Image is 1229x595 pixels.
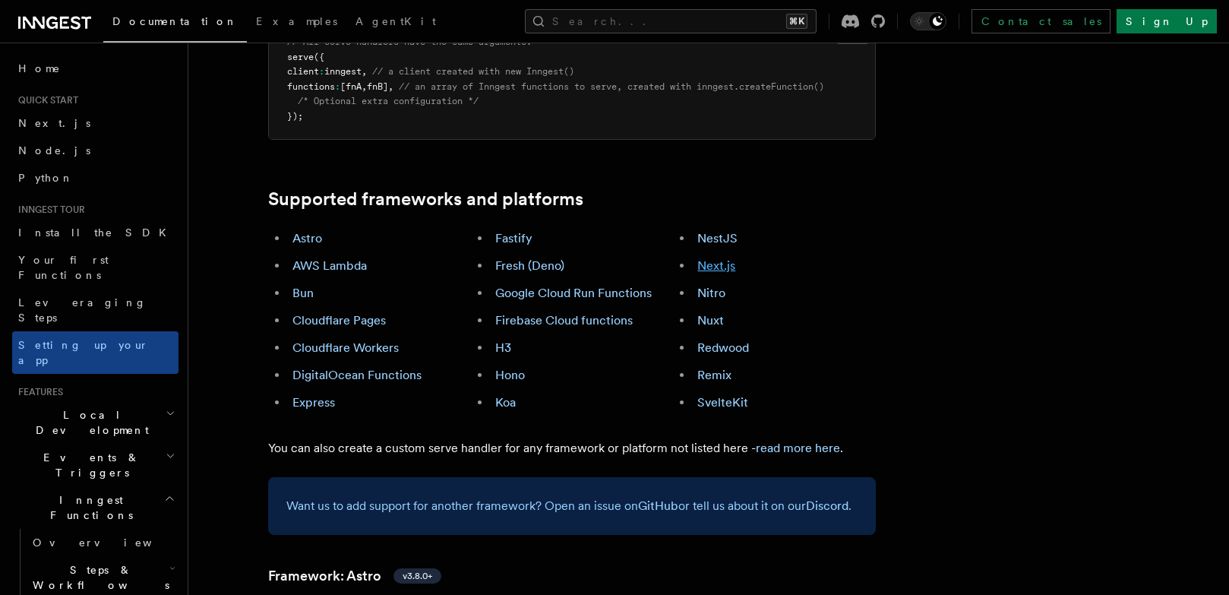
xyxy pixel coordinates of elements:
[12,450,166,480] span: Events & Triggers
[287,111,303,122] span: });
[12,486,179,529] button: Inngest Functions
[27,562,169,593] span: Steps & Workflows
[12,55,179,82] a: Home
[292,395,335,410] a: Express
[268,188,583,210] a: Supported frameworks and platforms
[103,5,247,43] a: Documentation
[319,66,324,77] span: :
[12,204,85,216] span: Inngest tour
[910,12,946,30] button: Toggle dark mode
[495,340,511,355] a: H3
[335,81,340,92] span: :
[12,407,166,438] span: Local Development
[18,61,61,76] span: Home
[495,286,652,300] a: Google Cloud Run Functions
[292,258,367,273] a: AWS Lambda
[256,15,337,27] span: Examples
[12,219,179,246] a: Install the SDK
[247,5,346,41] a: Examples
[697,286,725,300] a: Nitro
[697,313,724,328] a: Nuxt
[314,52,324,62] span: ({
[12,331,179,374] a: Setting up your app
[18,254,109,281] span: Your first Functions
[495,231,532,245] a: Fastify
[18,296,147,324] span: Leveraging Steps
[786,14,807,29] kbd: ⌘K
[697,340,749,355] a: Redwood
[697,231,738,245] a: NestJS
[324,66,362,77] span: inngest
[697,258,735,273] a: Next.js
[18,172,74,184] span: Python
[33,536,189,549] span: Overview
[362,66,367,77] span: ,
[12,137,179,164] a: Node.js
[697,395,748,410] a: SvelteKit
[18,339,149,366] span: Setting up your app
[355,15,436,27] span: AgentKit
[388,81,393,92] span: ,
[525,9,817,33] button: Search...⌘K
[495,368,525,382] a: Hono
[27,529,179,556] a: Overview
[403,570,432,582] span: v3.8.0+
[287,66,319,77] span: client
[12,289,179,331] a: Leveraging Steps
[268,438,876,459] p: You can also create a custom serve handler for any framework or platform not listed here - .
[495,313,633,328] a: Firebase Cloud functions
[112,15,238,27] span: Documentation
[12,492,164,523] span: Inngest Functions
[495,395,516,410] a: Koa
[12,94,78,106] span: Quick start
[12,386,63,398] span: Features
[399,81,824,92] span: // an array of Inngest functions to serve, created with inngest.createFunction()
[372,66,574,77] span: // a client created with new Inngest()
[12,109,179,137] a: Next.js
[292,368,422,382] a: DigitalOcean Functions
[18,144,90,157] span: Node.js
[286,495,858,517] p: Want us to add support for another framework? Open an issue on or tell us about it on our .
[12,246,179,289] a: Your first Functions
[292,231,322,245] a: Astro
[12,164,179,191] a: Python
[756,441,840,455] a: read more here
[806,498,848,513] a: Discord
[972,9,1111,33] a: Contact sales
[292,286,314,300] a: Bun
[292,313,386,328] a: Cloudflare Pages
[292,340,399,355] a: Cloudflare Workers
[12,444,179,486] button: Events & Triggers
[18,117,90,129] span: Next.js
[268,565,441,587] a: Framework: Astrov3.8.0+
[367,81,388,92] span: fnB]
[362,81,367,92] span: ,
[495,258,564,273] a: Fresh (Deno)
[287,52,314,62] span: serve
[346,5,445,41] a: AgentKit
[1117,9,1217,33] a: Sign Up
[340,81,362,92] span: [fnA
[12,401,179,444] button: Local Development
[638,498,678,513] a: GitHub
[697,368,731,382] a: Remix
[18,226,175,239] span: Install the SDK
[287,81,335,92] span: functions
[298,96,479,106] span: /* Optional extra configuration */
